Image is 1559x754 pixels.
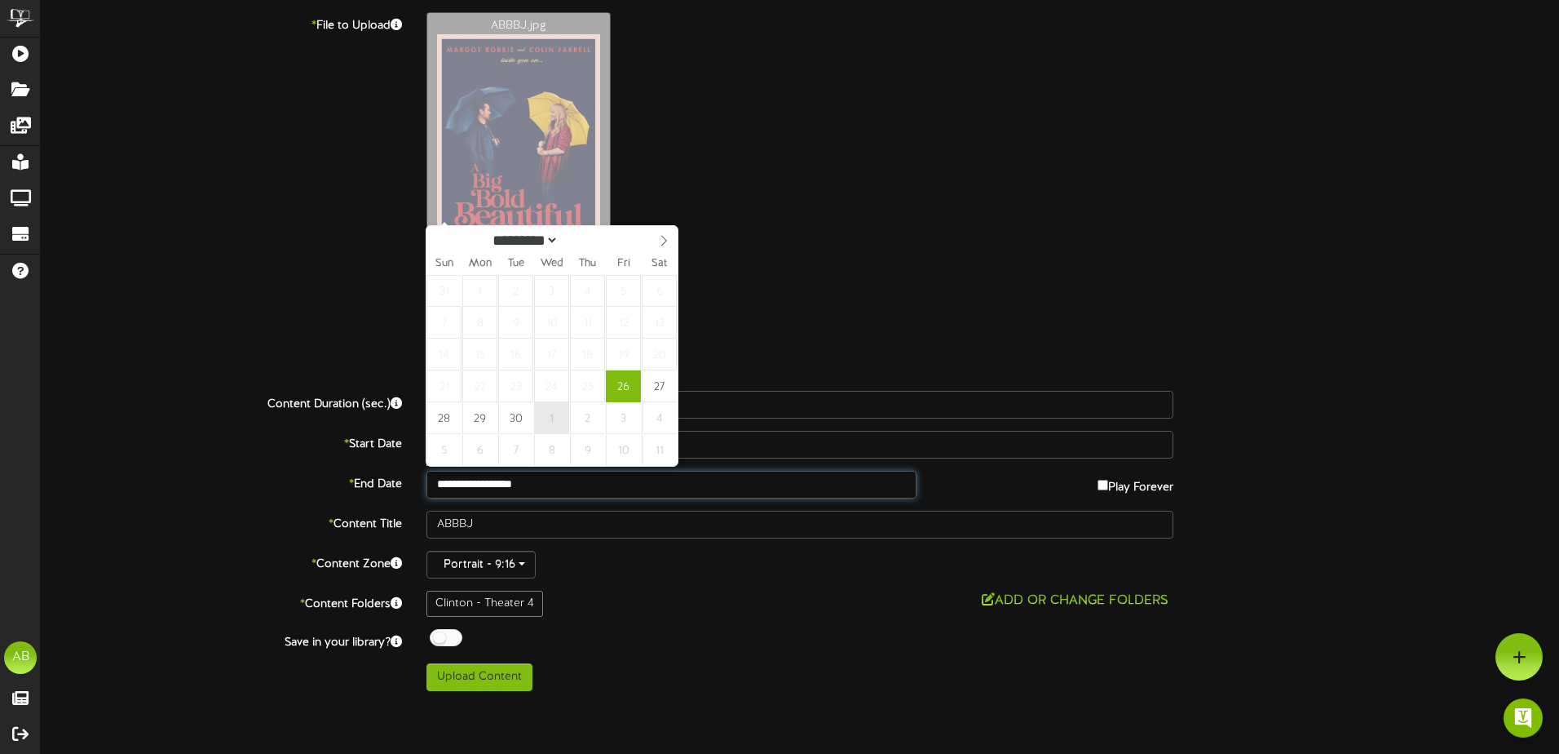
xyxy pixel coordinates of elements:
span: Mon [462,259,498,269]
input: Year [559,232,617,249]
label: Content Folders [29,591,414,613]
label: Content Duration (sec.) [29,391,414,413]
span: September 11, 2025 [570,307,605,339]
span: September 14, 2025 [426,339,462,370]
span: September 26, 2025 [606,370,641,402]
span: September 12, 2025 [606,307,641,339]
span: September 10, 2025 [534,307,569,339]
span: September 2, 2025 [498,275,533,307]
input: Title of this Content [426,511,1173,539]
span: Sun [426,259,462,269]
span: September 29, 2025 [462,402,497,434]
span: Sat [642,259,678,269]
span: September 24, 2025 [534,370,569,402]
span: September 4, 2025 [570,275,605,307]
span: Thu [570,259,606,269]
div: Clinton - Theater 4 [426,591,543,617]
span: September 21, 2025 [426,370,462,402]
span: October 8, 2025 [534,434,569,466]
span: September 23, 2025 [498,370,533,402]
span: October 2, 2025 [570,402,605,434]
label: Save in your library? [29,629,414,651]
span: September 19, 2025 [606,339,641,370]
span: September 15, 2025 [462,339,497,370]
span: August 31, 2025 [426,275,462,307]
button: Add or Change Folders [977,591,1173,611]
label: Content Title [29,511,414,533]
label: End Date [29,471,414,493]
span: September 8, 2025 [462,307,497,339]
button: Portrait - 9:16 [426,551,536,579]
span: October 9, 2025 [570,434,605,466]
span: September 20, 2025 [642,339,677,370]
span: October 6, 2025 [462,434,497,466]
span: September 16, 2025 [498,339,533,370]
span: October 7, 2025 [498,434,533,466]
span: September 17, 2025 [534,339,569,370]
span: Wed [534,259,570,269]
span: Fri [606,259,642,269]
span: September 1, 2025 [462,275,497,307]
div: Open Intercom Messenger [1504,699,1543,738]
span: October 3, 2025 [606,402,641,434]
span: October 4, 2025 [642,402,677,434]
button: Upload Content [426,663,532,691]
span: September 27, 2025 [642,370,677,402]
span: September 13, 2025 [642,307,677,339]
span: September 22, 2025 [462,370,497,402]
span: October 10, 2025 [606,434,641,466]
span: September 28, 2025 [426,402,462,434]
span: September 30, 2025 [498,402,533,434]
span: October 1, 2025 [534,402,569,434]
span: September 7, 2025 [426,307,462,339]
div: AB [4,641,37,674]
span: September 25, 2025 [570,370,605,402]
a: Download Export Settings Information [421,346,652,358]
span: September 18, 2025 [570,339,605,370]
span: September 3, 2025 [534,275,569,307]
label: Start Date [29,431,414,453]
span: October 5, 2025 [426,434,462,466]
span: September 6, 2025 [642,275,677,307]
label: Content Zone [29,551,414,573]
span: October 11, 2025 [642,434,677,466]
span: Tue [498,259,534,269]
label: Play Forever [1097,471,1173,496]
span: September 9, 2025 [498,307,533,339]
input: Play Forever [1097,480,1108,490]
label: File to Upload [29,12,414,34]
span: September 5, 2025 [606,275,641,307]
